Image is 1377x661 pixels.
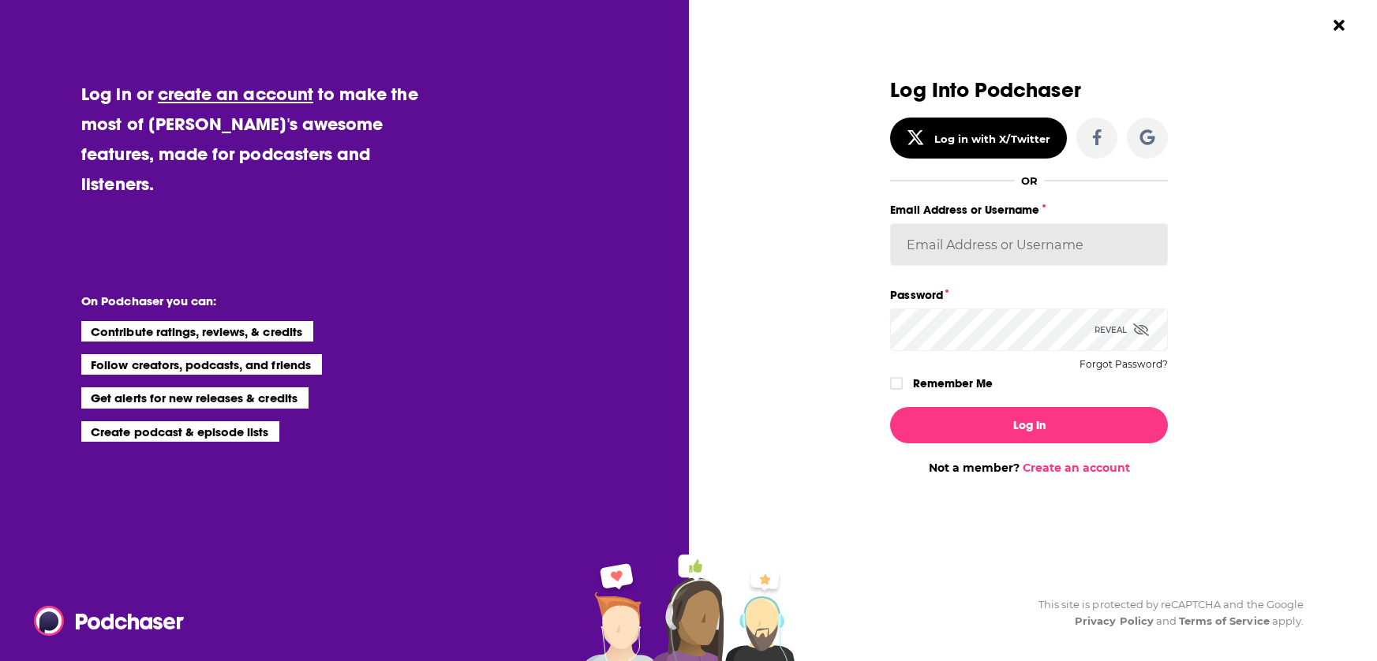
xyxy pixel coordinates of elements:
div: Not a member? [890,461,1168,475]
div: Log in with X/Twitter [934,133,1050,145]
label: Email Address or Username [890,200,1168,220]
button: Log in with X/Twitter [890,118,1067,159]
label: Remember Me [913,373,993,394]
h3: Log Into Podchaser [890,79,1168,102]
li: Get alerts for new releases & credits [81,387,308,408]
button: Log In [890,407,1168,443]
li: Contribute ratings, reviews, & credits [81,321,313,342]
div: This site is protected by reCAPTCHA and the Google and apply. [1026,596,1304,629]
button: Forgot Password? [1080,359,1168,370]
a: create an account [158,83,313,105]
button: Close Button [1324,10,1354,40]
a: Create an account [1023,461,1130,475]
input: Email Address or Username [890,223,1168,266]
img: Podchaser - Follow, Share and Rate Podcasts [34,606,185,636]
a: Podchaser - Follow, Share and Rate Podcasts [34,606,173,636]
a: Privacy Policy [1075,614,1154,627]
li: On Podchaser you can: [81,293,397,308]
div: OR [1021,174,1038,187]
label: Password [890,285,1168,305]
a: Terms of Service [1179,614,1270,627]
li: Follow creators, podcasts, and friends [81,354,322,375]
div: Reveal [1094,308,1149,351]
li: Create podcast & episode lists [81,421,279,442]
